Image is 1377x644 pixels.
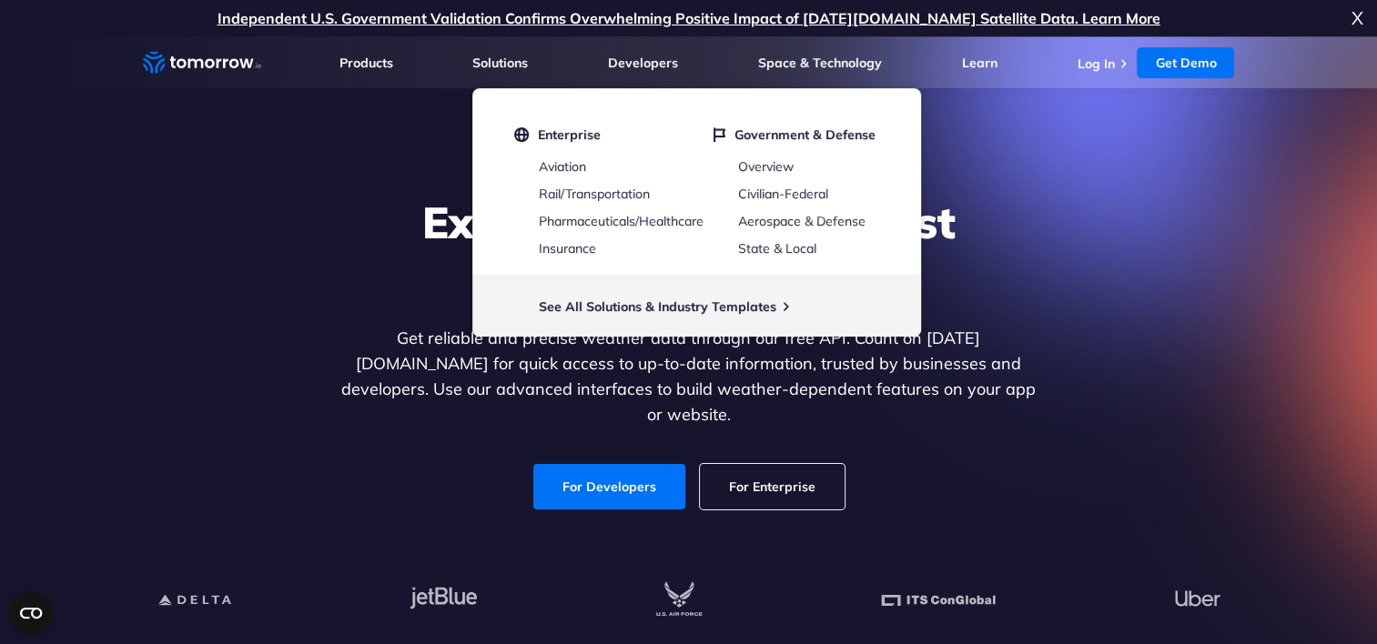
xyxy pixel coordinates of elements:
[9,591,53,635] button: Open CMP widget
[143,49,261,76] a: Home link
[514,126,529,143] img: globe.svg
[962,55,997,71] a: Learn
[738,186,828,202] a: Civilian-Federal
[538,126,601,143] span: Enterprise
[1137,47,1234,78] a: Get Demo
[608,55,678,71] a: Developers
[1077,55,1114,72] a: Log In
[539,158,586,175] a: Aviation
[338,326,1040,428] p: Get reliable and precise weather data through our free API. Count on [DATE][DOMAIN_NAME] for quic...
[472,55,528,71] a: Solutions
[738,240,816,257] a: State & Local
[758,55,882,71] a: Space & Technology
[539,186,650,202] a: Rail/Transportation
[738,158,794,175] a: Overview
[700,464,845,509] a: For Enterprise
[714,126,725,143] img: flag.svg
[338,195,1040,304] h1: Explore the World’s Best Weather API
[539,213,704,229] a: Pharmaceuticals/Healthcare
[533,464,685,509] a: For Developers
[539,240,596,257] a: Insurance
[218,9,1160,27] a: Independent U.S. Government Validation Confirms Overwhelming Positive Impact of [DATE][DOMAIN_NAM...
[738,213,866,229] a: Aerospace & Defense
[339,55,393,71] a: Products
[734,126,876,143] span: Government & Defense
[539,298,776,315] a: See All Solutions & Industry Templates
